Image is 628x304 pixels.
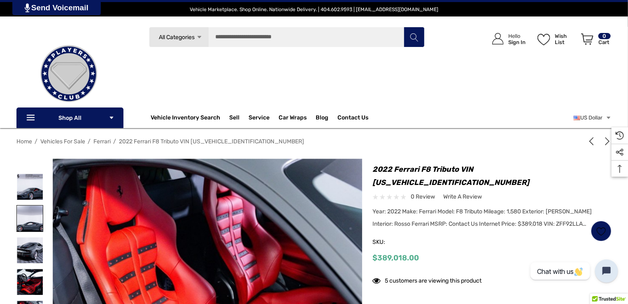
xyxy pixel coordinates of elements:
svg: Social Media [616,148,624,157]
a: 2022 Ferrari F8 Tributo VIN [US_VEHICLE_IDENTIFICATION_NUMBER] [119,138,304,145]
svg: Icon Arrow Down [196,34,202,40]
img: For Sale 2022 Ferrari F8 Tributo VIN ZFF92LLA1N0275568 [17,174,43,200]
span: 0 review [411,192,435,202]
span: Year: 2022 Make: Ferrari Model: F8 Tributo Mileage: 1,580 Exterior: [PERSON_NAME] Interior: Rosso... [372,208,592,227]
button: Search [404,27,424,47]
span: Car Wraps [279,114,307,123]
svg: Icon Line [26,113,38,123]
span: All Categories [159,34,195,41]
a: Vehicle Inventory Search [151,114,220,123]
span: Sell [229,114,240,123]
svg: Wish List [597,227,606,236]
p: Cart [598,39,611,45]
a: Service [249,114,270,123]
a: Sign in [483,25,530,53]
p: 0 [598,33,611,39]
a: Sell [229,110,249,126]
svg: Review Your Cart [581,33,593,45]
div: 5 customers are viewing this product [372,273,481,286]
h1: 2022 Ferrari F8 Tributo VIN [US_VEHICLE_IDENTIFICATION_NUMBER] [372,163,612,189]
p: Hello [508,33,526,39]
a: Vehicles For Sale [40,138,85,145]
a: All Categories Icon Arrow Down Icon Arrow Up [149,27,209,47]
svg: Icon Arrow Down [109,115,114,121]
img: Players Club | Cars For Sale [28,33,110,115]
a: Blog [316,114,328,123]
a: Home [16,138,32,145]
nav: Breadcrumb [16,134,612,149]
img: For Sale 2022 Ferrari F8 Tributo VIN ZFF92LLA1N0275568 [17,237,43,263]
p: Shop All [16,108,123,128]
a: Next [600,137,612,145]
a: Cart with 0 items [577,25,612,57]
span: $389,018.00 [372,253,419,262]
span: SKU: [372,236,414,248]
p: Sign In [508,39,526,45]
a: Car Wraps [279,110,316,126]
a: Wish List [591,221,612,241]
img: For Sale 2022 Ferrari F8 Tributo VIN ZFF92LLA1N0275568 [17,269,43,295]
a: Write a Review [443,192,482,202]
span: Write a Review [443,194,482,201]
svg: Recently Viewed [616,131,624,140]
svg: Top [612,165,628,173]
a: Wish List Wish List [534,25,577,53]
a: Previous [587,137,599,145]
a: Ferrari [93,138,111,145]
a: Contact Us [337,114,368,123]
svg: Wish List [537,34,550,45]
p: Wish List [555,33,577,45]
img: For Sale 2022 Ferrari F8 Tributo VIN ZFF92LLA1N0275568 [17,206,43,232]
svg: Icon User Account [492,33,504,44]
span: Vehicle Marketplace. Shop Online. Nationwide Delivery. | 404.602.9593 | [EMAIL_ADDRESS][DOMAIN_NAME] [190,7,438,12]
a: USD [574,110,612,126]
img: PjwhLS0gR2VuZXJhdG9yOiBHcmF2aXQuaW8gLS0+PHN2ZyB4bWxucz0iaHR0cDovL3d3dy53My5vcmcvMjAwMC9zdmciIHhtb... [25,3,30,12]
